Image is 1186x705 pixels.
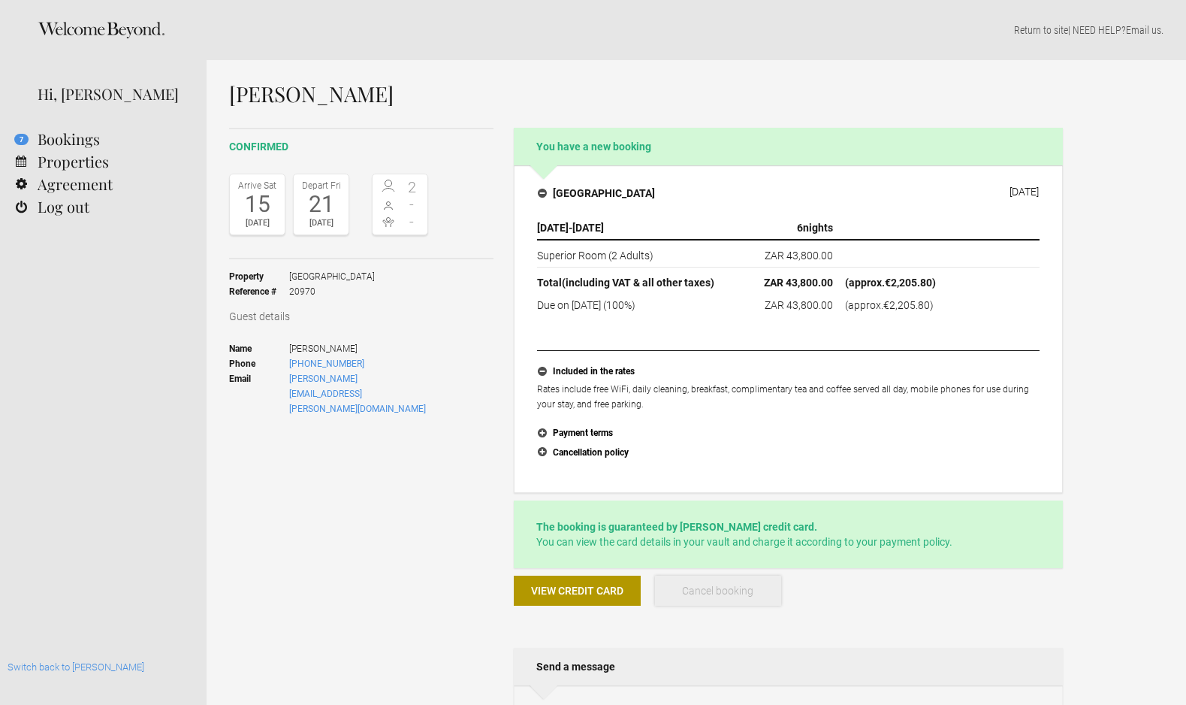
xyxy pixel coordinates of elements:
button: [GEOGRAPHIC_DATA] [DATE] [526,177,1051,209]
div: 15 [234,193,281,216]
span: (including VAT & all other taxes) [562,277,714,289]
strong: Phone [229,356,289,371]
th: Total [537,268,738,295]
span: View credit card [531,585,623,597]
span: - [400,214,424,229]
th: - [537,216,738,240]
flynt-currency: ZAR 43,800.00 [764,277,833,289]
div: 21 [297,193,345,216]
span: [DATE] [572,222,604,234]
h3: Guest details [229,309,493,324]
span: [DATE] [537,222,569,234]
td: Superior Room (2 Adults) [537,240,738,268]
h4: [GEOGRAPHIC_DATA] [538,186,655,201]
div: [DATE] [297,216,345,231]
flynt-currency: €2,205.80 [883,299,930,311]
div: Arrive Sat [234,178,281,193]
strong: Property [229,269,289,284]
strong: The booking is guaranteed by [PERSON_NAME] credit card. [536,521,817,533]
flynt-notification-badge: 7 [14,134,29,145]
button: View credit card [514,576,641,606]
h2: You have a new booking [514,128,1063,165]
a: [PERSON_NAME][EMAIL_ADDRESS][PERSON_NAME][DOMAIN_NAME] [289,374,426,414]
a: Switch back to [PERSON_NAME] [8,661,144,673]
p: You can view the card details in your vault and charge it according to your payment policy. [536,519,1040,549]
span: Cancel booking [682,585,753,597]
button: Included in the rates [537,362,1040,382]
flynt-currency: ZAR 43,800.00 [765,299,833,311]
strong: Reference # [229,284,289,299]
td: Due on [DATE] (100%) [537,294,738,313]
strong: Email [229,371,289,416]
button: Payment terms [537,424,1040,443]
span: 2 [400,180,424,195]
div: Depart Fri [297,178,345,193]
div: Hi, [PERSON_NAME] [38,83,184,105]
strong: Name [229,341,289,356]
h2: Send a message [514,648,1063,685]
span: (approx. ) [845,277,936,289]
th: nights [738,216,839,240]
span: 6 [797,222,803,234]
span: 20970 [289,284,375,299]
button: Cancellation policy [537,443,1040,463]
span: [GEOGRAPHIC_DATA] [289,269,375,284]
span: [PERSON_NAME] [289,341,428,356]
a: Email us [1126,24,1161,36]
div: [DATE] [234,216,281,231]
h1: [PERSON_NAME] [229,83,1063,105]
span: - [400,197,424,212]
div: [DATE] [1009,186,1039,198]
p: Rates include free WiFi, daily cleaning, breakfast, complimentary tea and coffee served all day, ... [537,382,1040,412]
a: Return to site [1014,24,1068,36]
a: [PHONE_NUMBER] [289,359,364,369]
p: | NEED HELP? . [229,23,1163,38]
button: Cancel booking [655,576,782,606]
span: (approx. ) [845,299,934,311]
h2: confirmed [229,139,493,155]
flynt-currency: €2,205.80 [885,277,932,289]
flynt-currency: ZAR 43,800.00 [765,250,833,262]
